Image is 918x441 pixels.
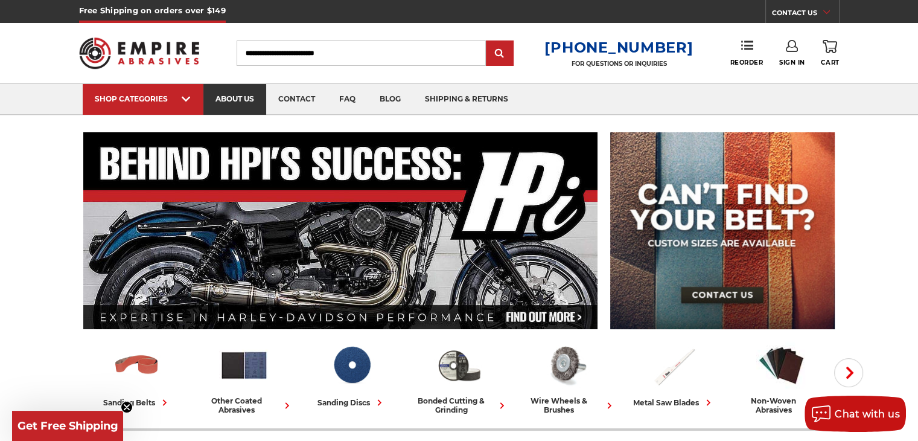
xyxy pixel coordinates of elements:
div: metal saw blades [633,396,715,409]
img: Other Coated Abrasives [219,340,269,390]
a: wire wheels & brushes [518,340,616,414]
img: Sanding Discs [327,340,377,390]
a: blog [368,84,413,115]
a: other coated abrasives [196,340,293,414]
span: Sign In [779,59,805,66]
input: Submit [488,42,512,66]
div: Get Free ShippingClose teaser [12,411,123,441]
div: non-woven abrasives [733,396,830,414]
button: Close teaser [121,401,133,413]
div: wire wheels & brushes [518,396,616,414]
img: Sanding Belts [112,340,162,390]
img: Non-woven Abrasives [756,340,806,390]
a: Reorder [730,40,763,66]
span: Chat with us [835,408,900,420]
a: metal saw blades [625,340,723,409]
img: Empire Abrasives [79,30,200,77]
div: sanding belts [103,396,171,409]
div: sanding discs [317,396,386,409]
button: Next [834,358,863,387]
div: other coated abrasives [196,396,293,414]
p: FOR QUESTIONS OR INQUIRIES [544,60,693,68]
img: Metal Saw Blades [649,340,699,390]
a: Cart [821,40,839,66]
button: Chat with us [805,396,906,432]
a: CONTACT US [772,6,839,23]
a: sanding discs [303,340,401,409]
img: Bonded Cutting & Grinding [434,340,484,390]
a: bonded cutting & grinding [410,340,508,414]
span: Get Free Shipping [18,419,118,433]
a: [PHONE_NUMBER] [544,39,693,56]
a: about us [203,84,266,115]
div: bonded cutting & grinding [410,396,508,414]
a: shipping & returns [413,84,520,115]
a: contact [266,84,327,115]
img: Banner for an interview featuring Horsepower Inc who makes Harley performance upgrades featured o... [83,132,598,329]
a: non-woven abrasives [733,340,830,414]
span: Cart [821,59,839,66]
img: promo banner for custom belts. [610,132,835,329]
img: Wire Wheels & Brushes [541,340,591,390]
div: SHOP CATEGORIES [95,94,191,103]
a: faq [327,84,368,115]
a: sanding belts [88,340,186,409]
span: Reorder [730,59,763,66]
